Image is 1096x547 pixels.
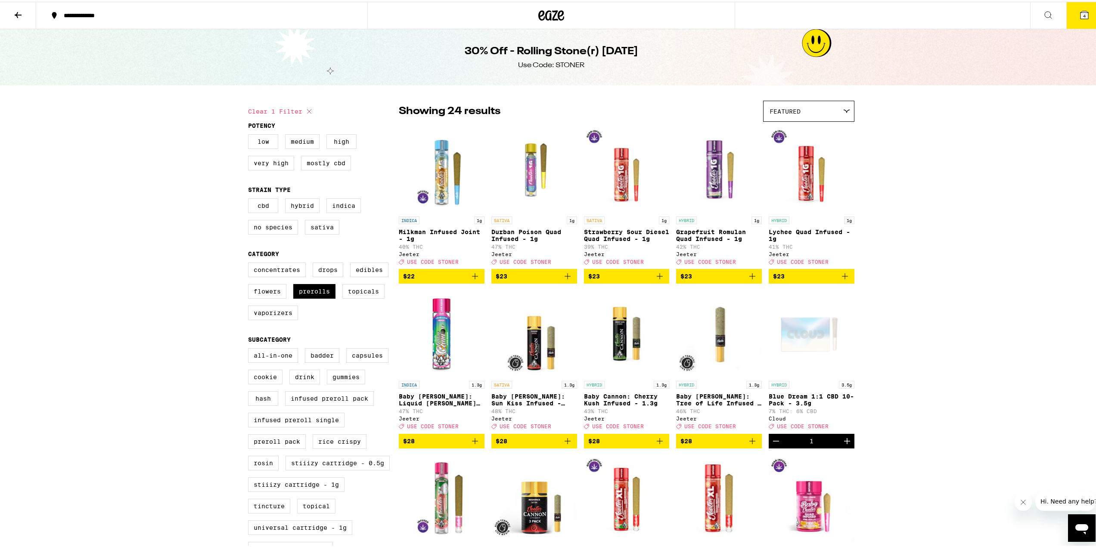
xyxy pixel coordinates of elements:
[770,106,801,113] span: Featured
[285,389,374,404] label: Infused Preroll Pack
[248,133,278,147] label: Low
[248,411,345,426] label: Infused Preroll Single
[248,334,291,341] legend: Subcategory
[769,227,854,241] p: Lychee Quad Infused - 1g
[248,476,345,490] label: STIIIZY Cartridge - 1g
[399,407,484,412] p: 47% THC
[562,379,577,387] p: 1.3g
[248,99,314,121] button: Clear 1 filter
[399,432,484,447] button: Add to bag
[592,257,644,263] span: USE CODE STONER
[248,433,306,447] label: Preroll Pack
[399,102,500,117] p: Showing 24 results
[399,215,419,223] p: INDICA
[313,433,366,447] label: Rice Crispy
[588,436,600,443] span: $28
[751,215,762,223] p: 1g
[469,379,484,387] p: 1.3g
[588,271,600,278] span: $23
[491,267,577,282] button: Add to bag
[496,436,507,443] span: $28
[769,432,783,447] button: Decrement
[491,250,577,255] div: Jeeter
[584,124,670,210] img: Jeeter - Strawberry Sour Diesel Quad Infused - 1g
[313,261,343,275] label: Drops
[1068,513,1096,540] iframe: Button to launch messaging window
[399,289,484,432] a: Open page for Baby Cannon: Liquid Louie Infused - 1.3g from Jeeter
[285,197,320,211] label: Hybrid
[584,414,670,420] div: Jeeter
[305,218,339,233] label: Sativa
[491,391,577,405] p: Baby [PERSON_NAME]: Sun Kiss Infused - 1.3g
[584,267,670,282] button: Add to bag
[659,215,669,223] p: 1g
[840,432,854,447] button: Increment
[773,271,785,278] span: $23
[326,197,361,211] label: Indica
[769,391,854,405] p: Blue Dream 1:1 CBD 10-Pack - 3.5g
[248,368,283,383] label: Cookie
[248,497,290,512] label: Tincture
[346,346,388,361] label: Capsules
[680,436,692,443] span: $28
[399,289,484,375] img: Jeeter - Baby Cannon: Liquid Louie Infused - 1.3g
[248,249,279,256] legend: Category
[342,282,385,297] label: Topicals
[676,391,762,405] p: Baby [PERSON_NAME]: Tree of Life Infused - 1.3g
[326,133,357,147] label: High
[676,407,762,412] p: 46% THC
[769,454,854,540] img: Jeeter - Pink Lemon Quad Infused 5-Pack - 2.5g
[584,124,670,267] a: Open page for Strawberry Sour Diesel Quad Infused - 1g from Jeeter
[248,454,279,469] label: Rosin
[1015,492,1032,509] iframe: Close message
[844,215,854,223] p: 1g
[491,379,512,387] p: SATIVA
[676,250,762,255] div: Jeeter
[676,227,762,241] p: Grapefruit Romulan Quad Infused - 1g
[399,391,484,405] p: Baby [PERSON_NAME]: Liquid [PERSON_NAME] Infused - 1.3g
[769,124,854,267] a: Open page for Lychee Quad Infused - 1g from Jeeter
[248,346,298,361] label: All-In-One
[248,519,352,533] label: Universal Cartridge - 1g
[769,289,854,432] a: Open page for Blue Dream 1:1 CBD 10-Pack - 3.5g from Cloud
[491,454,577,540] img: Jeeter - Baby Cannon: Headspace Infused 3-Pack - 1.5g
[293,282,335,297] label: Prerolls
[285,133,320,147] label: Medium
[676,289,762,375] img: Jeeter - Baby Cannon: Tree of Life Infused - 1.3g
[474,215,484,223] p: 1g
[1083,12,1086,17] span: 4
[518,59,584,68] div: Use Code: STONER
[399,454,484,540] img: Jeeter - Watermelon ZKZ Quad Infused XL - 2g
[769,414,854,420] div: Cloud
[584,242,670,248] p: 39% THC
[676,242,762,248] p: 42% THC
[584,432,670,447] button: Add to bag
[496,271,507,278] span: $23
[399,414,484,420] div: Jeeter
[248,197,278,211] label: CBD
[746,379,762,387] p: 1.3g
[676,289,762,432] a: Open page for Baby Cannon: Tree of Life Infused - 1.3g from Jeeter
[584,454,670,540] img: Jeeter - Strawberry Cough Quad Infused XL - 2g
[676,454,762,540] img: Jeeter - Apple Fritter Quad Infused XL - 2g
[465,43,638,57] h1: 30% Off - Rolling Stone(r) [DATE]
[684,257,736,263] span: USE CODE STONER
[399,250,484,255] div: Jeeter
[248,261,306,275] label: Concentrates
[491,289,577,432] a: Open page for Baby Cannon: Sun Kiss Infused - 1.3g from Jeeter
[399,124,484,210] img: Jeeter - Milkman Infused Joint - 1g
[399,267,484,282] button: Add to bag
[769,250,854,255] div: Jeeter
[350,261,388,275] label: Edibles
[676,414,762,420] div: Jeeter
[654,379,669,387] p: 1.3g
[676,432,762,447] button: Add to bag
[584,289,670,375] img: Jeeter - Baby Cannon: Cherry Kush Infused - 1.3g
[491,124,577,210] img: Jeeter - Durban Poison Quad Infused - 1g
[584,215,605,223] p: SATIVA
[491,215,512,223] p: SATIVA
[584,391,670,405] p: Baby Cannon: Cherry Kush Infused - 1.3g
[777,422,829,428] span: USE CODE STONER
[491,432,577,447] button: Add to bag
[810,436,813,443] div: 1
